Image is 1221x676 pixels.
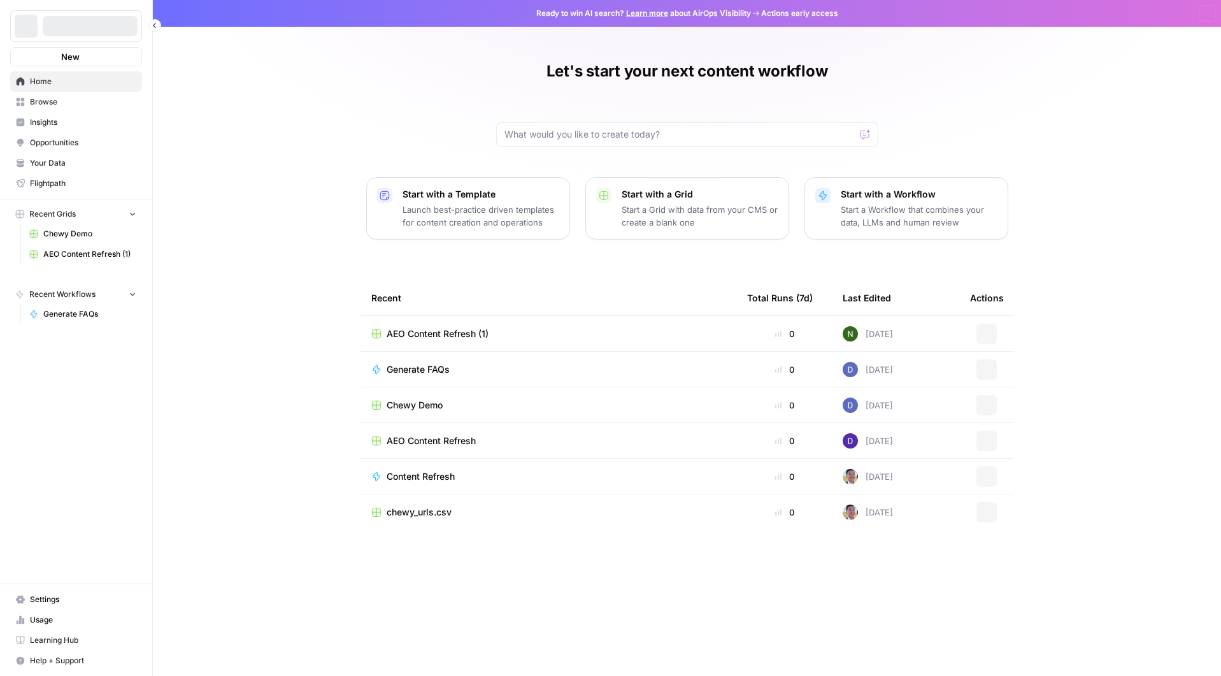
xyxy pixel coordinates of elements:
[30,117,136,128] span: Insights
[841,203,997,229] p: Start a Workflow that combines your data, LLMs and human review
[10,153,142,173] a: Your Data
[843,469,893,484] div: [DATE]
[24,244,142,264] a: AEO Content Refresh (1)
[504,128,855,141] input: What would you like to create today?
[43,248,136,260] span: AEO Content Refresh (1)
[585,177,789,240] button: Start with a GridStart a Grid with data from your CMS or create a blank one
[387,506,452,519] span: chewy_urls.csv
[10,47,142,66] button: New
[747,280,813,315] div: Total Runs (7d)
[843,469,858,484] img: 99f2gcj60tl1tjps57nny4cf0tt1
[843,326,893,342] div: [DATE]
[30,157,136,169] span: Your Data
[841,188,997,201] p: Start with a Workflow
[10,71,142,92] a: Home
[403,203,559,229] p: Launch best-practice driven templates for content creation and operations
[546,61,828,82] h1: Let's start your next content workflow
[843,398,858,413] img: oynt3kinlmekmaa1z2gxuuo0y08d
[843,362,893,377] div: [DATE]
[371,470,727,483] a: Content Refresh
[747,470,822,483] div: 0
[10,630,142,651] a: Learning Hub
[536,8,751,19] span: Ready to win AI search? about AirOps Visibility
[30,614,136,626] span: Usage
[387,435,476,447] span: AEO Content Refresh
[24,224,142,244] a: Chewy Demo
[387,399,443,412] span: Chewy Demo
[29,208,76,220] span: Recent Grids
[843,280,891,315] div: Last Edited
[403,188,559,201] p: Start with a Template
[10,610,142,630] a: Usage
[30,96,136,108] span: Browse
[747,327,822,340] div: 0
[10,651,142,671] button: Help + Support
[843,326,858,342] img: g4o9tbhziz0738ibrok3k9f5ina6
[30,635,136,646] span: Learning Hub
[10,205,142,224] button: Recent Grids
[761,8,838,19] span: Actions early access
[747,435,822,447] div: 0
[43,308,136,320] span: Generate FAQs
[387,363,450,376] span: Generate FAQs
[30,655,136,666] span: Help + Support
[366,177,570,240] button: Start with a TemplateLaunch best-practice driven templates for content creation and operations
[10,173,142,194] a: Flightpath
[371,399,727,412] a: Chewy Demo
[804,177,1008,240] button: Start with a WorkflowStart a Workflow that combines your data, LLMs and human review
[371,435,727,447] a: AEO Content Refresh
[10,589,142,610] a: Settings
[371,280,727,315] div: Recent
[10,112,142,133] a: Insights
[387,470,455,483] span: Content Refresh
[843,362,858,377] img: oynt3kinlmekmaa1z2gxuuo0y08d
[10,285,142,304] button: Recent Workflows
[371,506,727,519] a: chewy_urls.csv
[747,506,822,519] div: 0
[622,188,778,201] p: Start with a Grid
[843,398,893,413] div: [DATE]
[30,594,136,605] span: Settings
[43,228,136,240] span: Chewy Demo
[29,289,96,300] span: Recent Workflows
[371,363,727,376] a: Generate FAQs
[970,280,1004,315] div: Actions
[843,505,858,520] img: 99f2gcj60tl1tjps57nny4cf0tt1
[843,433,893,449] div: [DATE]
[30,178,136,189] span: Flightpath
[10,133,142,153] a: Opportunities
[843,505,893,520] div: [DATE]
[843,433,858,449] img: 6clbhjv5t98vtpq4yyt91utag0vy
[371,327,727,340] a: AEO Content Refresh (1)
[622,203,778,229] p: Start a Grid with data from your CMS or create a blank one
[30,76,136,87] span: Home
[30,137,136,148] span: Opportunities
[61,50,80,63] span: New
[387,327,489,340] span: AEO Content Refresh (1)
[747,363,822,376] div: 0
[626,8,668,18] a: Learn more
[24,304,142,324] a: Generate FAQs
[747,399,822,412] div: 0
[10,92,142,112] a: Browse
